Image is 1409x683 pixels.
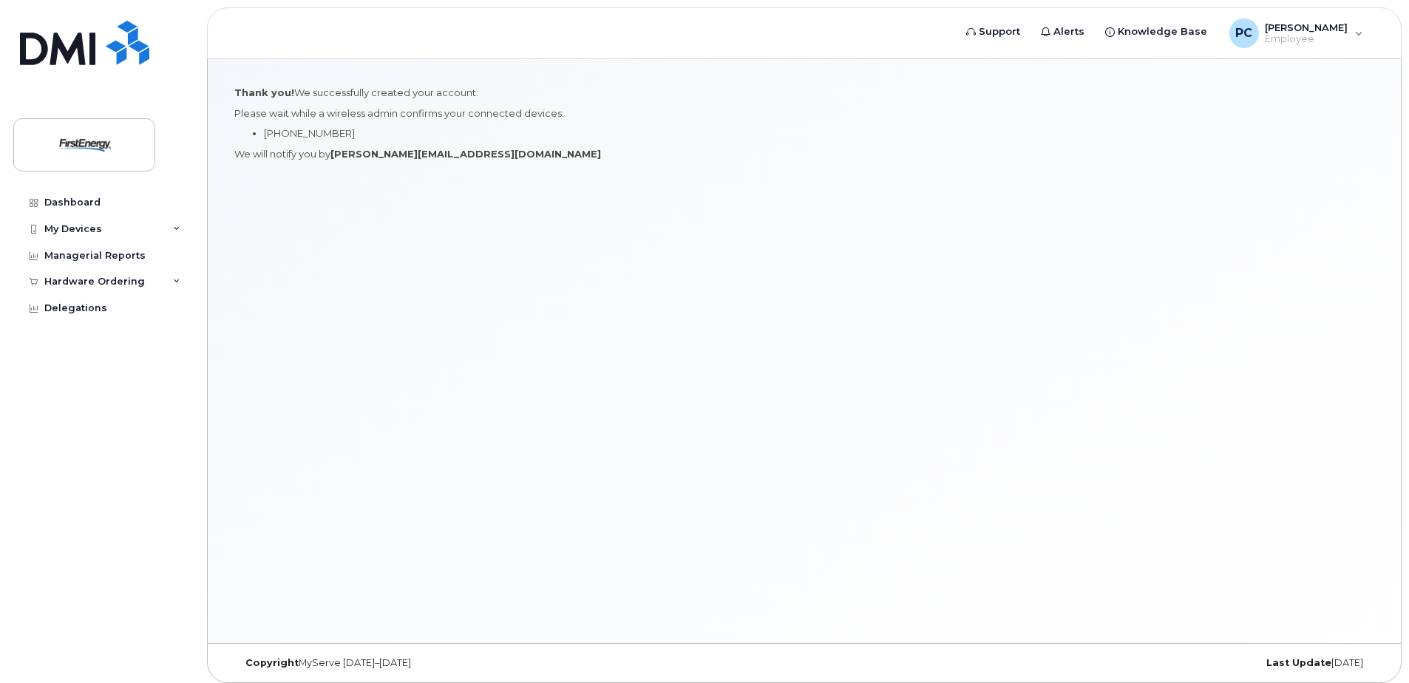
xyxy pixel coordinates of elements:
[245,657,299,668] strong: Copyright
[234,86,294,98] strong: Thank you!
[234,86,1374,100] p: We successfully created your account.
[1266,657,1331,668] strong: Last Update
[234,106,1374,120] p: Please wait while a wireless admin confirms your connected devices:
[234,147,1374,161] p: We will notify you by
[330,148,601,160] strong: [PERSON_NAME][EMAIL_ADDRESS][DOMAIN_NAME]
[264,126,1374,140] li: [PHONE_NUMBER]
[994,657,1374,669] div: [DATE]
[234,657,614,669] div: MyServe [DATE]–[DATE]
